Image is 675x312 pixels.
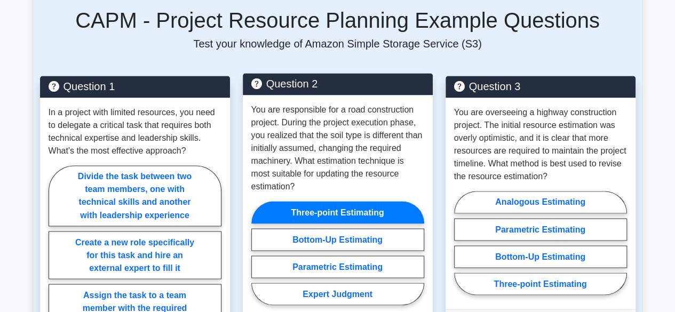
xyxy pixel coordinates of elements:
[454,80,627,93] h5: Question 3
[454,245,627,268] label: Bottom-Up Estimating
[40,7,636,33] h5: CAPM - Project Resource Planning Example Questions
[251,77,424,90] h5: Question 2
[454,273,627,295] label: Three-point Estimating
[251,228,424,251] label: Bottom-Up Estimating
[49,106,221,157] p: In a project with limited resources, you need to delegate a critical task that requires both tech...
[251,283,424,305] label: Expert Judgment
[49,80,221,93] h5: Question 1
[40,37,636,50] p: Test your knowledge of Amazon Simple Storage Service (S3)
[454,218,627,241] label: Parametric Estimating
[454,191,627,213] label: Analogous Estimating
[251,255,424,278] label: Parametric Estimating
[49,231,221,279] label: Create a new role specifically for this task and hire an external expert to fill it
[251,103,424,193] p: You are responsible for a road construction project. During the project execution phase, you real...
[454,106,627,183] p: You are overseeing a highway construction project. The initial resource estimation was overly opt...
[49,165,221,226] label: Divide the task between two team members, one with technical skills and another with leadership e...
[251,201,424,223] label: Three-point Estimating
